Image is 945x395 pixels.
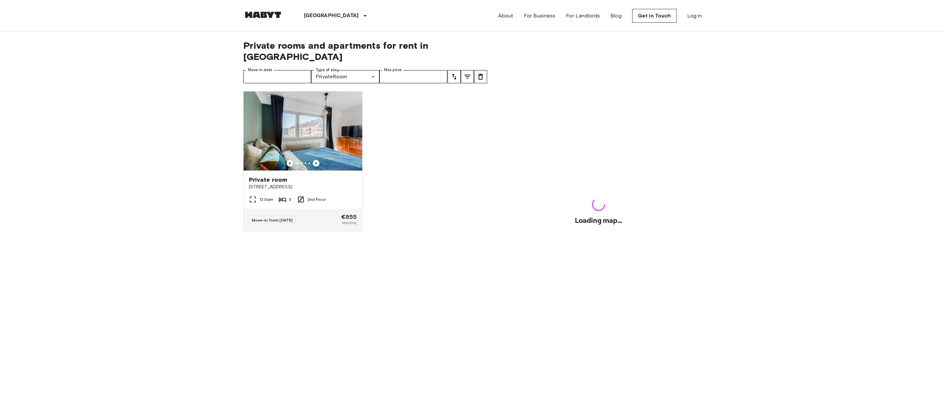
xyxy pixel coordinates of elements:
span: [STREET_ADDRESS] [249,184,357,190]
button: tune [461,70,474,83]
span: Monthly [342,220,357,226]
span: Move-in from [DATE] [252,218,293,223]
a: For Landlords [566,12,600,20]
a: About [498,12,514,20]
input: Choose date [243,70,311,83]
button: tune [448,70,461,83]
label: Max price [384,67,402,73]
label: Move-in date [248,67,272,73]
button: Previous image [313,160,319,167]
a: Get in Touch [632,9,677,23]
span: 2nd Floor [308,197,326,202]
h2: Loading map... [575,216,622,225]
p: [GEOGRAPHIC_DATA] [304,12,359,20]
label: Type of stay [316,67,339,73]
div: PrivateRoom [311,70,379,83]
span: 12 Sqm [259,197,274,202]
button: tune [474,70,487,83]
span: 5 [289,197,291,202]
span: Private rooms and apartments for rent in [GEOGRAPHIC_DATA] [243,40,487,62]
button: Previous image [286,160,293,167]
span: Private room [249,176,287,184]
a: Marketing picture of unit DE-07-006-001-05HFPrevious imagePrevious imagePrivate room[STREET_ADDRE... [243,91,363,231]
img: Habyt [243,12,283,18]
a: Log in [687,12,702,20]
span: €855 [341,214,357,220]
a: For Business [524,12,555,20]
img: Marketing picture of unit DE-07-006-001-05HF [244,92,362,171]
a: Blog [610,12,622,20]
